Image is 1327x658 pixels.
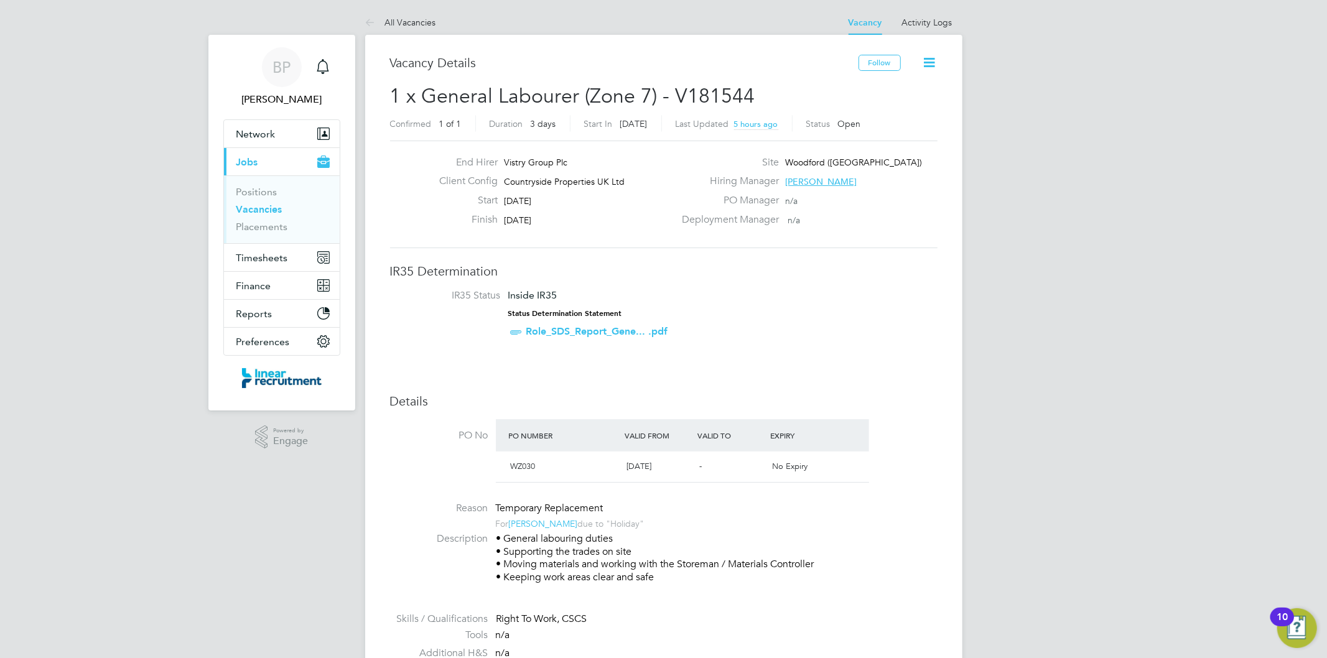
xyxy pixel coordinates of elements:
span: Inside IR35 [508,289,557,301]
a: Go to home page [223,368,340,388]
a: Powered byEngage [255,425,308,449]
label: Skills / Qualifications [390,613,488,626]
span: Open [838,118,861,129]
label: Start In [584,118,613,129]
span: Countryside Properties UK Ltd [504,176,625,187]
h3: IR35 Determination [390,263,938,279]
button: Open Resource Center, 10 new notifications [1277,608,1317,648]
label: Site [674,156,779,169]
label: End Hirer [429,156,498,169]
img: linearrecruitment-logo-retina.png [242,368,322,388]
button: Network [224,120,340,147]
button: Preferences [224,328,340,355]
span: [PERSON_NAME] [785,176,857,187]
a: Vacancies [236,203,282,215]
span: - [699,461,702,471]
strong: Status Determination Statement [508,309,622,318]
span: Finance [236,280,271,292]
a: Role_SDS_Report_Gene... .pdf [526,325,668,337]
h3: Details [390,393,938,409]
div: Valid From [622,424,694,447]
a: Activity Logs [902,17,952,28]
span: Powered by [273,425,308,436]
span: No Expiry [772,461,808,471]
a: Placements [236,221,288,233]
span: Preferences [236,336,290,348]
label: Confirmed [390,118,432,129]
label: PO No [390,429,488,442]
a: Vacancy [849,17,882,28]
div: Expiry [767,424,840,447]
label: Status [806,118,831,129]
span: Woodford ([GEOGRAPHIC_DATA]) [785,157,922,168]
span: Reports [236,308,272,320]
label: IR35 Status [403,289,501,302]
a: BP[PERSON_NAME] [223,47,340,107]
span: Jobs [236,156,258,168]
span: n/a [496,629,510,641]
span: [DATE] [620,118,648,129]
label: Tools [390,629,488,642]
a: All Vacancies [365,17,436,28]
label: Start [429,194,498,207]
span: WZ030 [511,461,536,471]
label: Duration [490,118,523,129]
span: Timesheets [236,252,288,264]
span: BP [272,59,291,75]
label: Last Updated [676,118,729,129]
button: Finance [224,272,340,299]
p: • General labouring duties • Supporting the trades on site • Moving materials and working with th... [496,532,938,584]
span: n/a [788,215,800,226]
span: Temporary Replacement [496,502,603,514]
a: [PERSON_NAME] [509,518,578,529]
button: Timesheets [224,244,340,271]
span: Vistry Group Plc [504,157,567,168]
label: Reason [390,502,488,515]
span: n/a [785,195,798,206]
span: 3 days [531,118,556,129]
span: 5 hours ago [734,119,778,129]
label: Description [390,532,488,545]
div: PO Number [506,424,622,447]
div: 10 [1277,617,1288,633]
button: Follow [859,55,901,71]
div: Valid To [694,424,767,447]
h3: Vacancy Details [390,55,859,71]
label: Hiring Manager [674,175,779,188]
span: [DATE] [504,215,531,226]
button: Jobs [224,148,340,175]
label: Deployment Manager [674,213,779,226]
span: Bethan Parr [223,92,340,107]
nav: Main navigation [208,35,355,410]
span: 1 x General Labourer (Zone 7) - V181544 [390,84,755,108]
label: PO Manager [674,194,779,207]
span: Network [236,128,276,140]
span: 1 of 1 [439,118,462,129]
span: [DATE] [626,461,651,471]
div: Jobs [224,175,340,243]
div: Right To Work, CSCS [496,613,938,626]
a: Positions [236,186,277,198]
span: [DATE] [504,195,531,206]
button: Reports [224,300,340,327]
span: Engage [273,436,308,447]
div: For due to "Holiday" [496,515,645,529]
label: Finish [429,213,498,226]
label: Client Config [429,175,498,188]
